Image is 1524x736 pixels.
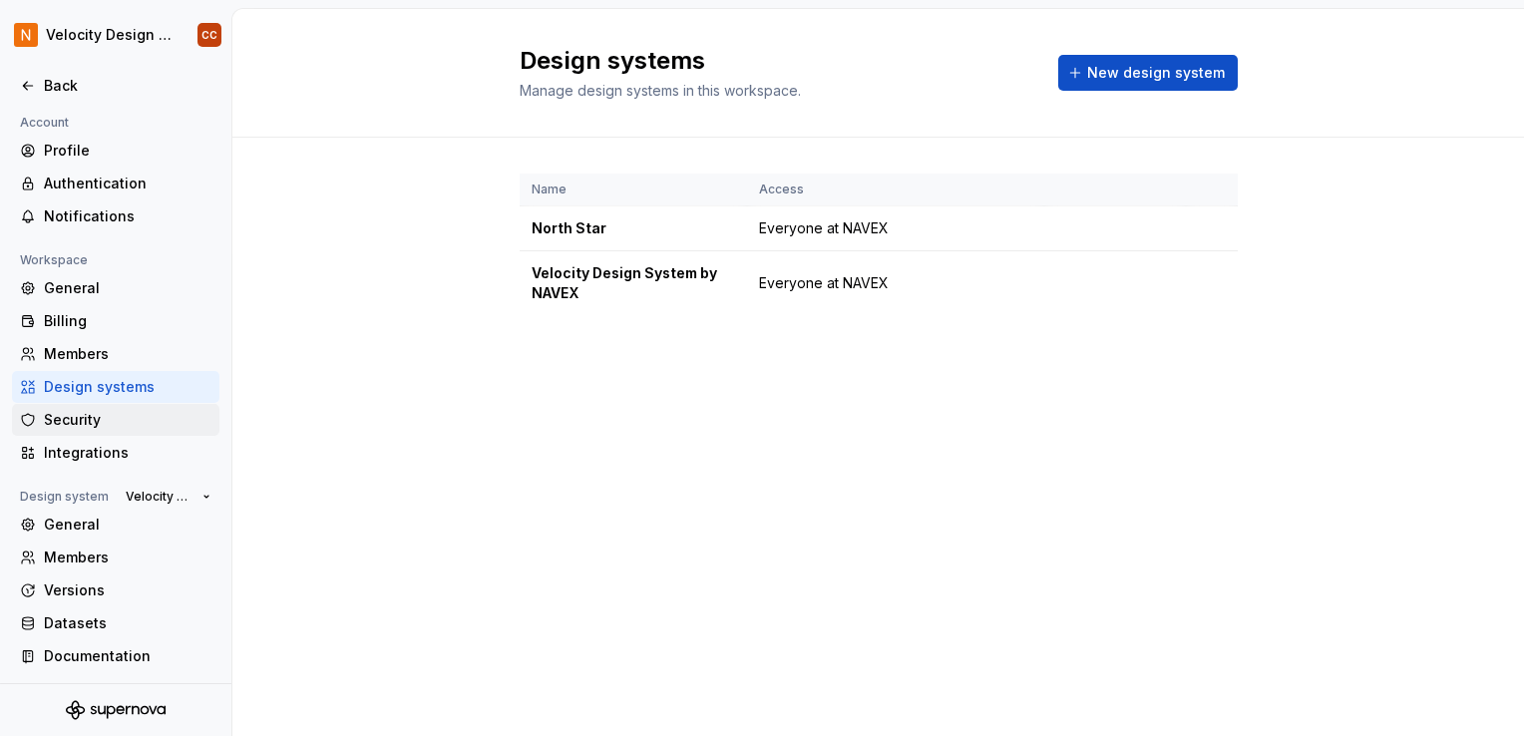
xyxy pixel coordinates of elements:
th: Access [747,174,1044,206]
div: Notifications [44,206,211,226]
th: Name [520,174,747,206]
div: Documentation [44,646,211,666]
a: General [12,272,219,304]
span: Manage design systems in this workspace. [520,82,801,99]
button: Velocity Design System by NAVEXCC [4,13,227,57]
button: New design system [1058,55,1238,91]
div: Velocity Design System by NAVEX [46,25,174,45]
img: bb28370b-b938-4458-ba0e-c5bddf6d21d4.png [14,23,38,47]
span: Everyone at NAVEX [759,218,889,238]
a: Notifications [12,200,219,232]
div: Profile [44,141,211,161]
a: Profile [12,135,219,167]
div: Account [12,111,77,135]
div: Versions [44,580,211,600]
div: CC [201,27,217,43]
a: Documentation [12,640,219,672]
div: Datasets [44,613,211,633]
a: Members [12,338,219,370]
h2: Design systems [520,45,1034,77]
span: Everyone at NAVEX [759,273,889,293]
div: Velocity Design System by NAVEX [532,263,735,303]
div: Members [44,344,211,364]
a: Security [12,404,219,436]
div: General [44,278,211,298]
a: Back [12,70,219,102]
a: Authentication [12,168,219,199]
a: Versions [12,574,219,606]
div: Design systems [44,377,211,397]
a: Billing [12,305,219,337]
div: Workspace [12,248,96,272]
a: Design systems [12,371,219,403]
div: Authentication [44,174,211,193]
div: Security [44,410,211,430]
div: Billing [44,311,211,331]
svg: Supernova Logo [66,700,166,720]
a: Members [12,542,219,573]
div: Integrations [44,443,211,463]
a: General [12,509,219,541]
a: Datasets [12,607,219,639]
div: Design system [12,485,117,509]
div: General [44,515,211,535]
div: Back [44,76,211,96]
div: North Star [532,218,735,238]
span: Velocity Design System by NAVEX [126,489,194,505]
a: Integrations [12,437,219,469]
div: Members [44,548,211,567]
span: New design system [1087,63,1225,83]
